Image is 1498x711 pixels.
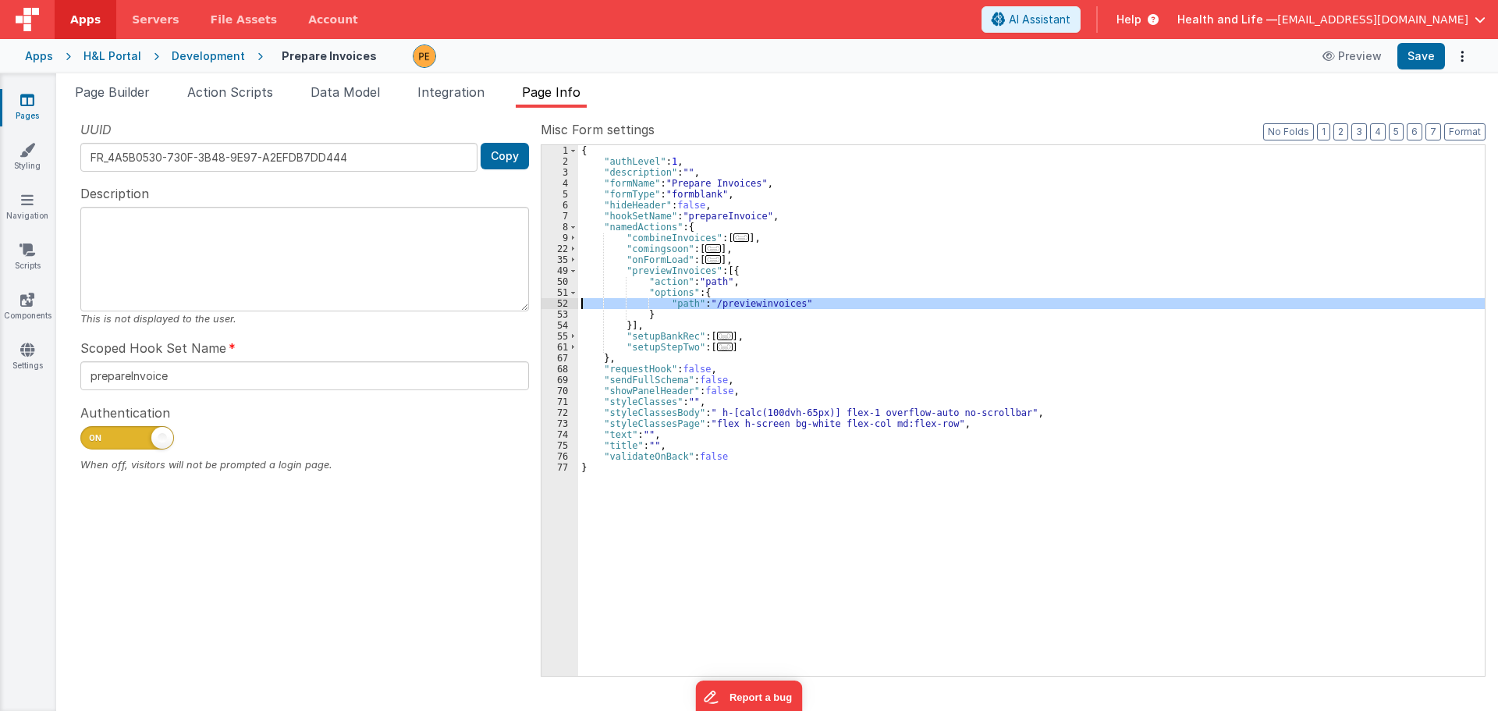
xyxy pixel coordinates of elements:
[1177,12,1486,27] button: Health and Life — [EMAIL_ADDRESS][DOMAIN_NAME]
[70,12,101,27] span: Apps
[172,48,245,64] div: Development
[1451,45,1473,67] button: Options
[541,265,578,276] div: 49
[541,145,578,156] div: 1
[481,143,529,169] button: Copy
[541,375,578,386] div: 69
[1370,123,1386,140] button: 4
[541,396,578,407] div: 71
[717,343,733,351] span: ...
[1313,44,1391,69] button: Preview
[132,12,179,27] span: Servers
[311,84,380,100] span: Data Model
[541,451,578,462] div: 76
[541,120,655,139] span: Misc Form settings
[541,287,578,298] div: 51
[80,403,170,422] span: Authentication
[541,320,578,331] div: 54
[541,386,578,396] div: 70
[541,276,578,287] div: 50
[1444,123,1486,140] button: Format
[1116,12,1141,27] span: Help
[187,84,273,100] span: Action Scripts
[75,84,150,100] span: Page Builder
[541,342,578,353] div: 61
[25,48,53,64] div: Apps
[541,189,578,200] div: 5
[733,233,749,242] span: ...
[211,12,278,27] span: File Assets
[522,84,580,100] span: Page Info
[1407,123,1422,140] button: 6
[1389,123,1404,140] button: 5
[541,254,578,265] div: 35
[417,84,485,100] span: Integration
[705,244,721,253] span: ...
[717,332,733,340] span: ...
[1351,123,1367,140] button: 3
[541,429,578,440] div: 74
[541,178,578,189] div: 4
[541,353,578,364] div: 67
[541,407,578,418] div: 72
[83,48,141,64] div: H&L Portal
[1177,12,1277,27] span: Health and Life —
[541,211,578,222] div: 7
[541,233,578,244] div: 9
[80,339,226,357] span: Scoped Hook Set Name
[541,156,578,167] div: 2
[541,222,578,233] div: 8
[1333,123,1348,140] button: 2
[80,120,112,139] span: UUID
[541,440,578,451] div: 75
[541,364,578,375] div: 68
[982,6,1081,33] button: AI Assistant
[541,200,578,211] div: 6
[541,244,578,254] div: 22
[541,167,578,178] div: 3
[705,255,721,264] span: ...
[1317,123,1330,140] button: 1
[541,309,578,320] div: 53
[80,457,529,472] div: When off, visitors will not be prompted a login page.
[1277,12,1468,27] span: [EMAIL_ADDRESS][DOMAIN_NAME]
[541,418,578,429] div: 73
[1425,123,1441,140] button: 7
[1263,123,1314,140] button: No Folds
[541,462,578,473] div: 77
[541,331,578,342] div: 55
[541,298,578,309] div: 52
[80,311,529,326] div: This is not displayed to the user.
[282,50,377,62] h4: Prepare Invoices
[1397,43,1445,69] button: Save
[80,184,149,203] span: Description
[1009,12,1070,27] span: AI Assistant
[414,45,435,67] img: 9824c9b2ced8ee662419f2f3ea18dbb0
